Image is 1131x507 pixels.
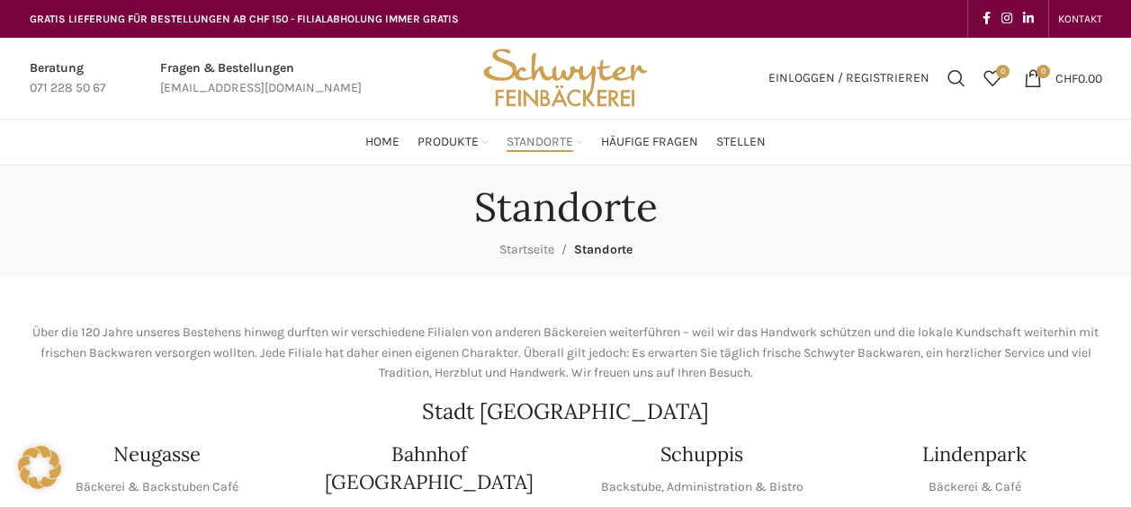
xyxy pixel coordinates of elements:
[30,401,1102,422] h2: Stadt [GEOGRAPHIC_DATA]
[30,13,459,25] span: GRATIS LIEFERUNG FÜR BESTELLUNGEN AB CHF 150 - FILIALABHOLUNG IMMER GRATIS
[1058,1,1102,37] a: KONTAKT
[601,134,698,151] span: Häufige Fragen
[974,60,1010,96] a: 0
[477,38,653,119] img: Bäckerei Schwyter
[922,440,1027,468] h4: Lindenpark
[365,134,399,151] span: Home
[716,124,766,160] a: Stellen
[30,323,1102,383] p: Über die 120 Jahre unseres Bestehens hinweg durften wir verschiedene Filialen von anderen Bäckere...
[499,242,554,257] a: Startseite
[996,65,1010,78] span: 0
[938,60,974,96] a: Suchen
[977,6,996,31] a: Facebook social link
[996,6,1018,31] a: Instagram social link
[477,69,653,84] a: Site logo
[759,60,938,96] a: Einloggen / Registrieren
[601,477,803,497] p: Backstube, Administration & Bistro
[417,124,489,160] a: Produkte
[1018,6,1039,31] a: Linkedin social link
[113,440,201,468] h4: Neugasse
[507,134,573,151] span: Standorte
[974,60,1010,96] div: Meine Wunschliste
[1037,65,1050,78] span: 0
[302,440,557,496] h4: Bahnhof [GEOGRAPHIC_DATA]
[21,124,1111,160] div: Main navigation
[1055,70,1102,85] bdi: 0.00
[474,183,658,231] h1: Standorte
[1055,70,1078,85] span: CHF
[716,134,766,151] span: Stellen
[160,58,362,99] a: Infobox link
[574,242,633,257] span: Standorte
[365,124,399,160] a: Home
[1058,13,1102,25] span: KONTAKT
[30,58,106,99] a: Infobox link
[507,124,583,160] a: Standorte
[1015,60,1111,96] a: 0 CHF0.00
[660,440,743,468] h4: Schuppis
[76,477,238,497] p: Bäckerei & Backstuben Café
[1049,1,1111,37] div: Secondary navigation
[601,124,698,160] a: Häufige Fragen
[929,477,1021,497] p: Bäckerei & Café
[768,72,929,84] span: Einloggen / Registrieren
[417,134,479,151] span: Produkte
